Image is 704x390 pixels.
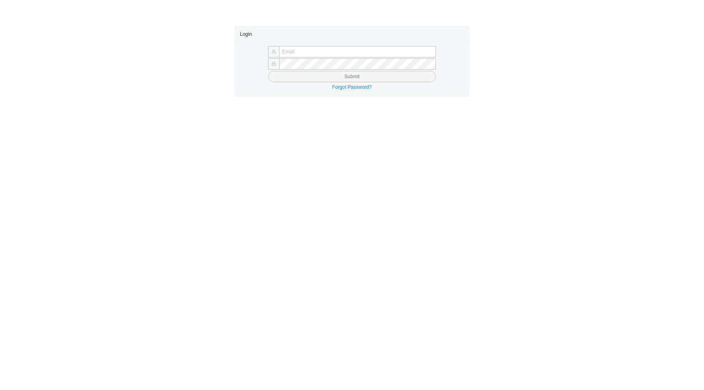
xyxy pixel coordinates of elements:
button: Submit [268,71,436,82]
a: Forgot Password? [332,84,372,90]
input: Email [279,46,436,57]
span: user [271,49,276,54]
div: Login [240,26,464,42]
span: lock [271,61,276,66]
